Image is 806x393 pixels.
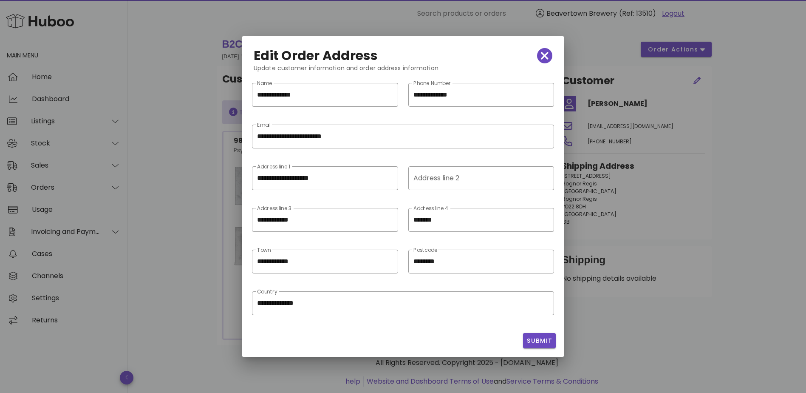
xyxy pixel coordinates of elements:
[247,63,559,80] div: Update customer information and order address information
[254,49,378,63] h2: Edit Order Address
[257,122,271,128] label: Email
[257,205,291,212] label: Address line 3
[257,164,290,170] label: Address line 1
[257,289,277,295] label: Country
[413,80,451,87] label: Phone Number
[413,205,449,212] label: Address line 4
[257,80,272,87] label: Name
[523,333,556,348] button: Submit
[257,247,271,253] label: Town
[526,336,552,345] span: Submit
[413,247,437,253] label: Postcode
